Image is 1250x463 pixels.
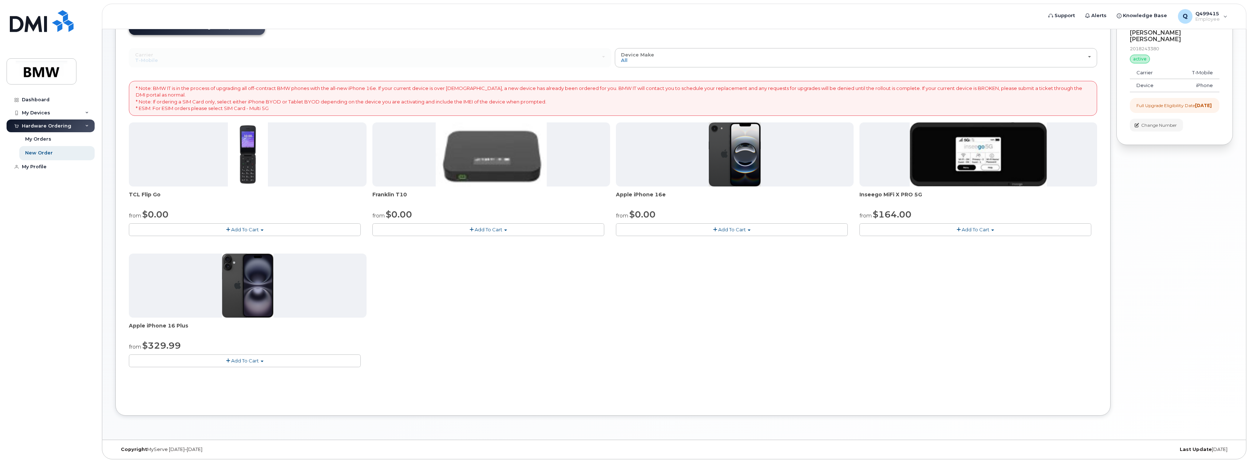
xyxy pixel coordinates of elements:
[386,209,412,220] span: $0.00
[222,254,273,318] img: iphone_16_plus.png
[873,209,911,220] span: $164.00
[129,344,141,350] small: from
[372,212,385,219] small: from
[1173,9,1233,24] div: Q499415
[1172,79,1219,92] td: iPhone
[1091,12,1107,19] span: Alerts
[616,191,854,205] div: Apple iPhone 16e
[372,223,604,236] button: Add To Cart
[1183,12,1188,21] span: Q
[709,122,761,187] img: iphone16e.png
[1180,447,1212,452] strong: Last Update
[1141,122,1177,129] span: Change Number
[1130,66,1172,79] td: Carrier
[859,191,1097,205] div: Inseego MiFi X PRO 5G
[1130,46,1219,52] div: 2018243380
[136,85,1090,112] p: * Note: BMW IT is in the process of upgrading all off-contract BMW phones with the all-new iPhone...
[1080,8,1112,23] a: Alerts
[129,191,367,205] div: TCL Flip Go
[621,57,628,63] span: All
[1136,102,1212,109] div: Full Upgrade Eligibility Date
[129,223,361,236] button: Add To Cart
[129,322,367,337] div: Apple iPhone 16 Plus
[436,122,546,187] img: t10.jpg
[1130,79,1172,92] td: Device
[1195,16,1220,22] span: Employee
[129,212,141,219] small: from
[1130,30,1219,43] div: [PERSON_NAME] [PERSON_NAME]
[231,227,259,232] span: Add To Cart
[859,223,1091,236] button: Add To Cart
[1195,103,1212,108] strong: [DATE]
[1130,119,1183,132] button: Change Number
[142,340,181,351] span: $329.99
[616,212,628,219] small: from
[1130,55,1150,63] div: active
[1055,12,1075,19] span: Support
[615,48,1097,67] button: Device Make All
[1123,12,1167,19] span: Knowledge Base
[129,354,361,367] button: Add To Cart
[1112,8,1172,23] a: Knowledge Base
[228,122,268,187] img: TCL_FLIP_MODE.jpg
[121,447,147,452] strong: Copyright
[231,358,259,364] span: Add To Cart
[115,447,488,452] div: MyServe [DATE]–[DATE]
[1195,11,1220,16] span: Q499415
[861,447,1233,452] div: [DATE]
[372,191,610,205] div: Franklin T10
[859,212,872,219] small: from
[616,223,848,236] button: Add To Cart
[621,52,654,58] span: Device Make
[910,122,1047,187] img: cut_small_inseego_5G.jpg
[475,227,502,232] span: Add To Cart
[1218,431,1245,458] iframe: Messenger Launcher
[962,227,989,232] span: Add To Cart
[1043,8,1080,23] a: Support
[718,227,746,232] span: Add To Cart
[629,209,656,220] span: $0.00
[1172,66,1219,79] td: T-Mobile
[142,209,169,220] span: $0.00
